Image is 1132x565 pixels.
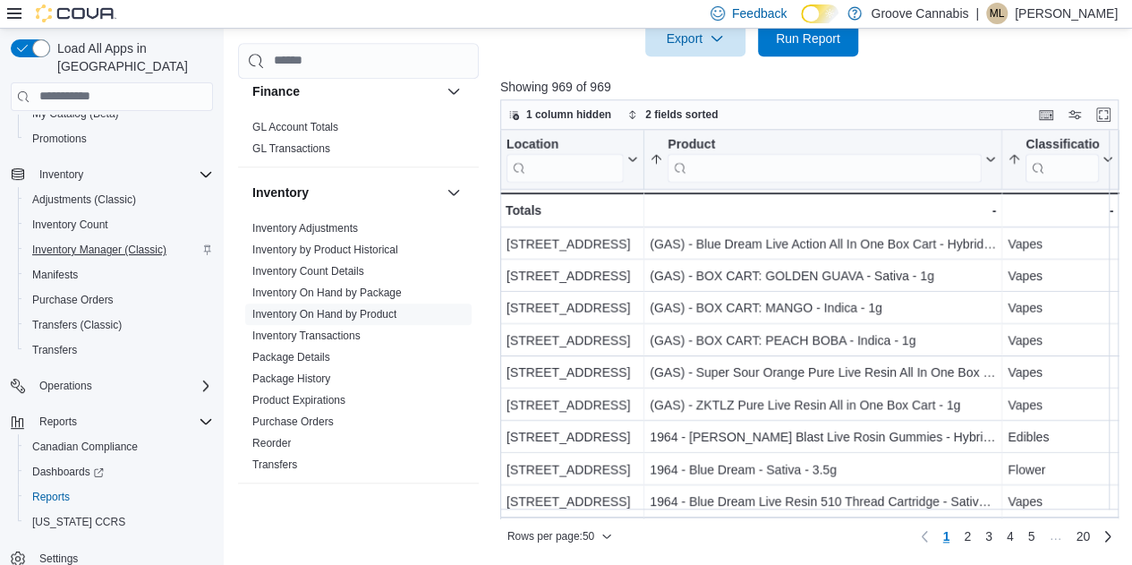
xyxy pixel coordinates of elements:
[252,81,300,99] h3: Finance
[1068,522,1097,551] a: Page 20 of 20
[650,362,996,383] div: (GAS) - Super Sour Orange Pure Live Resin All In One Box Cart - Sativa - 1g
[507,529,594,544] span: Rows per page : 50
[935,522,957,551] button: Page 1 of 20
[645,21,745,56] button: Export
[506,330,638,351] div: [STREET_ADDRESS]
[871,3,968,24] p: Groove Cannabis
[252,243,398,255] a: Inventory by Product Historical
[32,515,125,529] span: [US_STATE] CCRS
[25,239,213,261] span: Inventory Manager (Classic)
[1035,104,1057,125] button: Keyboard shortcuts
[252,119,338,133] span: GL Account Totals
[986,3,1008,24] div: Michael Langburt
[32,465,104,479] span: Dashboards
[25,264,213,286] span: Manifests
[252,242,398,256] span: Inventory by Product Historical
[942,527,949,545] span: 1
[18,312,220,338] button: Transfers (Classic)
[25,339,213,361] span: Transfers
[18,338,220,363] button: Transfers
[32,411,213,432] span: Reports
[18,237,220,262] button: Inventory Manager (Classic)
[1028,527,1035,545] span: 5
[18,187,220,212] button: Adjustments (Classic)
[252,141,330,154] a: GL Transactions
[252,120,338,133] a: GL Account Totals
[25,486,213,508] span: Reports
[526,107,611,122] span: 1 column hidden
[656,21,735,56] span: Export
[252,220,358,235] span: Inventory Adjustments
[1026,136,1099,182] div: Classification
[668,136,982,182] div: Product
[25,128,94,150] a: Promotions
[1008,426,1113,448] div: Edibles
[1000,522,1021,551] a: Page 4 of 20
[506,265,638,287] div: [STREET_ADDRESS]
[25,264,85,286] a: Manifests
[650,265,996,287] div: (GAS) - BOX CART: GOLDEN GUAVA - Sativa - 1g
[443,181,464,202] button: Inventory
[252,371,330,385] span: Package History
[1064,104,1085,125] button: Display options
[25,511,132,533] a: [US_STATE] CCRS
[50,39,213,75] span: Load All Apps in [GEOGRAPHIC_DATA]
[978,522,1000,551] a: Page 3 of 20
[252,183,309,201] h3: Inventory
[650,394,996,415] div: (GAS) - ZKTLZ Pure Live Resin All in One Box Cart - 1g
[650,136,996,182] button: Product
[252,328,361,342] span: Inventory Transactions
[252,183,439,201] button: Inventory
[732,4,787,22] span: Feedback
[668,136,982,153] div: Product
[650,233,996,254] div: (GAS) - Blue Dream Live Action All In One Box Cart - Hybrid - 1g
[252,372,330,384] a: Package History
[443,80,464,101] button: Finance
[650,297,996,319] div: (GAS) - BOX CART: MANGO - Indica - 1g
[252,286,402,298] a: Inventory On Hand by Package
[776,30,840,47] span: Run Report
[506,491,638,512] div: [STREET_ADDRESS]
[25,128,213,150] span: Promotions
[650,458,996,480] div: 1964 - Blue Dream - Sativa - 3.5g
[32,193,136,207] span: Adjustments (Classic)
[1097,526,1119,547] a: Next page
[1007,527,1014,545] span: 4
[650,491,996,512] div: 1964 - Blue Dream Live Resin 510 Thread Cartridge - Sativa - 1g
[1015,3,1118,24] p: [PERSON_NAME]
[252,285,402,299] span: Inventory On Hand by Package
[18,101,220,126] button: My Catalog (Beta)
[500,526,619,547] button: Rows per page:50
[758,21,858,56] button: Run Report
[1008,200,1113,221] div: -
[4,373,220,398] button: Operations
[252,435,291,449] span: Reorder
[25,314,213,336] span: Transfers (Classic)
[25,214,115,235] a: Inventory Count
[935,522,1097,551] ul: Pagination for preceding grid
[650,200,996,221] div: -
[32,218,108,232] span: Inventory Count
[506,136,638,182] button: Location
[957,522,978,551] a: Page 2 of 20
[32,343,77,357] span: Transfers
[25,486,77,508] a: Reports
[32,490,70,504] span: Reports
[506,233,638,254] div: [STREET_ADDRESS]
[964,527,971,545] span: 2
[25,239,174,261] a: Inventory Manager (Classic)
[620,104,725,125] button: 2 fields sorted
[25,511,213,533] span: Washington CCRS
[1008,394,1113,415] div: Vapes
[32,318,122,332] span: Transfers (Classic)
[801,23,802,24] span: Dark Mode
[238,217,479,482] div: Inventory
[506,200,638,221] div: Totals
[506,394,638,415] div: [STREET_ADDRESS]
[32,293,114,307] span: Purchase Orders
[25,103,126,124] a: My Catalog (Beta)
[252,392,345,407] span: Product Expirations
[25,189,213,210] span: Adjustments (Classic)
[32,375,99,397] button: Operations
[39,415,77,429] span: Reports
